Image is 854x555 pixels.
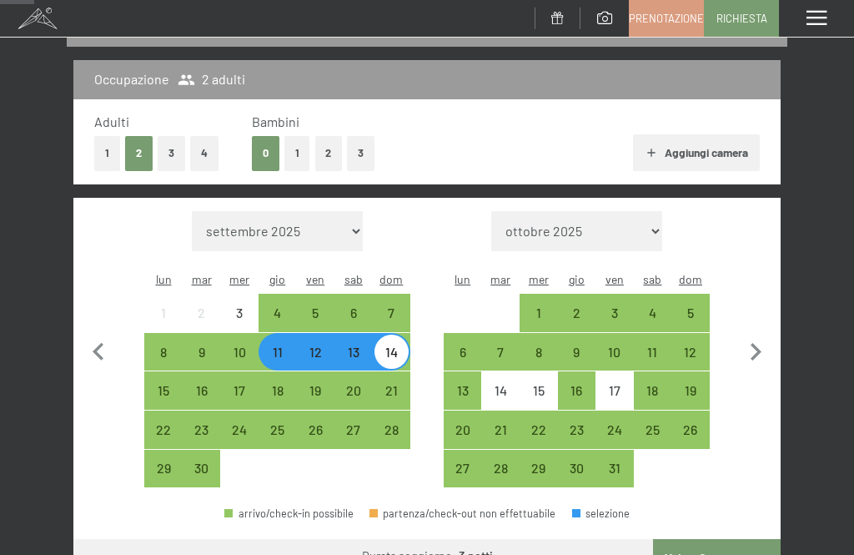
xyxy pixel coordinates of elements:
[334,411,373,449] div: Sat Sep 27 2025
[481,371,520,410] div: Tue Oct 14 2025
[520,333,558,371] div: arrivo/check-in possibile
[296,371,334,410] div: arrivo/check-in possibile
[222,423,257,458] div: 24
[444,450,482,488] div: arrivo/check-in possibile
[673,423,708,458] div: 26
[222,346,257,381] div: 10
[520,294,558,332] div: arrivo/check-in possibile
[529,272,549,286] abbr: mercoledì
[483,462,518,497] div: 28
[560,346,595,381] div: 9
[490,272,510,286] abbr: martedì
[558,333,596,371] div: arrivo/check-in possibile
[671,411,710,449] div: arrivo/check-in possibile
[444,411,482,449] div: arrivo/check-in possibile
[558,411,596,449] div: arrivo/check-in possibile
[296,333,334,371] div: arrivo/check-in possibile
[220,411,259,449] div: arrivo/check-in possibile
[183,333,221,371] div: arrivo/check-in possibile
[146,384,181,419] div: 15
[521,423,556,458] div: 22
[296,411,334,449] div: Fri Sep 26 2025
[629,11,704,26] span: Prenotazione
[671,333,710,371] div: arrivo/check-in possibile
[334,294,373,332] div: arrivo/check-in possibile
[296,294,334,332] div: arrivo/check-in possibile
[521,384,556,419] div: 15
[671,371,710,410] div: arrivo/check-in possibile
[521,306,556,341] div: 1
[260,423,295,458] div: 25
[520,411,558,449] div: Wed Oct 22 2025
[481,371,520,410] div: arrivo/check-in non effettuabile
[252,114,299,129] span: Bambini
[373,411,411,449] div: Sun Sep 28 2025
[298,423,333,458] div: 26
[634,371,672,410] div: arrivo/check-in possibile
[144,450,183,488] div: arrivo/check-in possibile
[259,371,297,410] div: Thu Sep 18 2025
[595,371,634,410] div: Fri Oct 17 2025
[560,462,595,497] div: 30
[634,294,672,332] div: arrivo/check-in possibile
[373,333,411,371] div: Sun Sep 14 2025
[220,294,259,332] div: arrivo/check-in non effettuabile
[445,423,480,458] div: 20
[373,411,411,449] div: arrivo/check-in possibile
[444,371,482,410] div: Mon Oct 13 2025
[630,1,703,36] a: Prenotazione
[520,450,558,488] div: arrivo/check-in possibile
[481,450,520,488] div: arrivo/check-in possibile
[260,384,295,419] div: 18
[520,371,558,410] div: Wed Oct 15 2025
[679,272,702,286] abbr: domenica
[220,411,259,449] div: Wed Sep 24 2025
[671,333,710,371] div: Sun Oct 12 2025
[296,411,334,449] div: arrivo/check-in possibile
[595,294,634,332] div: arrivo/check-in possibile
[192,272,212,286] abbr: martedì
[673,306,708,341] div: 5
[259,411,297,449] div: arrivo/check-in possibile
[635,423,671,458] div: 25
[94,114,129,129] span: Adulti
[184,423,219,458] div: 23
[373,294,411,332] div: arrivo/check-in possibile
[146,423,181,458] div: 22
[572,508,630,519] div: selezione
[183,411,221,449] div: arrivo/check-in possibile
[222,384,257,419] div: 17
[144,450,183,488] div: Mon Sep 29 2025
[635,306,671,341] div: 4
[643,272,661,286] abbr: sabato
[220,371,259,410] div: arrivo/check-in possibile
[178,70,245,88] span: 2 adulti
[334,411,373,449] div: arrivo/check-in possibile
[373,294,411,332] div: Sun Sep 07 2025
[455,272,470,286] abbr: lunedì
[374,384,409,419] div: 21
[94,70,169,88] h3: Occupazione
[369,508,556,519] div: partenza/check-out non effettuabile
[520,450,558,488] div: Wed Oct 29 2025
[635,384,671,419] div: 18
[220,333,259,371] div: arrivo/check-in possibile
[558,411,596,449] div: Thu Oct 23 2025
[481,333,520,371] div: Tue Oct 07 2025
[144,333,183,371] div: arrivo/check-in possibile
[520,371,558,410] div: arrivo/check-in non effettuabile
[671,294,710,332] div: arrivo/check-in possibile
[520,294,558,332] div: Wed Oct 01 2025
[184,384,219,419] div: 16
[298,306,333,341] div: 5
[298,384,333,419] div: 19
[144,371,183,410] div: arrivo/check-in possibile
[183,371,221,410] div: Tue Sep 16 2025
[558,450,596,488] div: arrivo/check-in possibile
[146,306,181,341] div: 1
[144,411,183,449] div: Mon Sep 22 2025
[144,411,183,449] div: arrivo/check-in possibile
[298,346,333,381] div: 12
[634,294,672,332] div: Sat Oct 04 2025
[595,411,634,449] div: Fri Oct 24 2025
